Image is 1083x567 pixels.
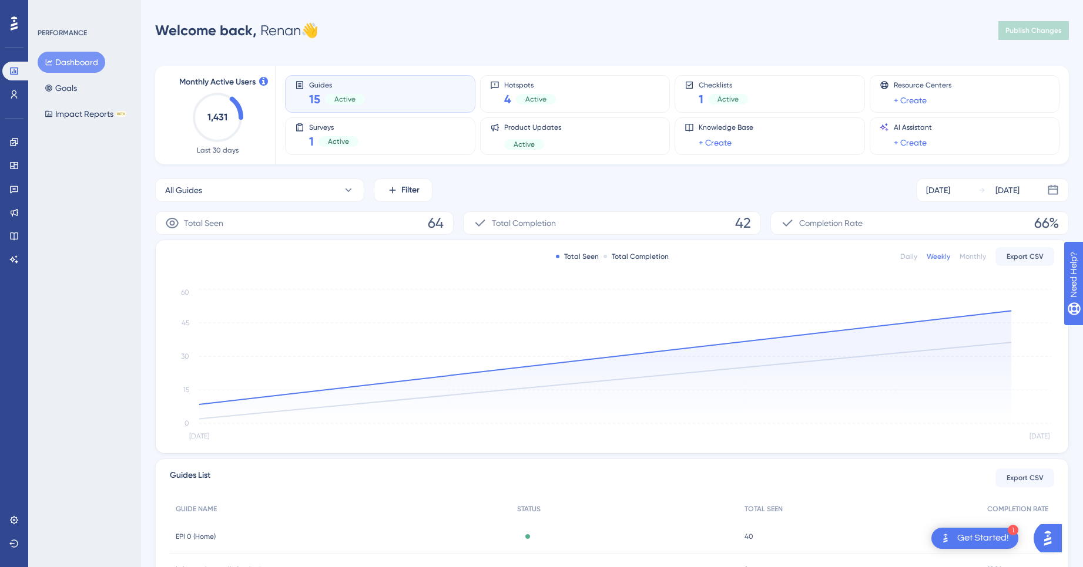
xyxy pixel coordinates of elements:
[176,532,216,541] span: EPI 0 (Home)
[38,103,133,124] button: Impact ReportsBETA
[170,468,210,488] span: Guides List
[309,133,314,150] span: 1
[957,532,1009,545] div: Get Started!
[155,21,318,40] div: Renan 👋
[998,21,1069,40] button: Publish Changes
[699,123,753,132] span: Knowledge Base
[309,123,358,131] span: Surveys
[894,80,951,90] span: Resource Centers
[428,214,444,232] span: 64
[183,386,189,394] tspan: 15
[514,140,535,149] span: Active
[38,52,105,73] button: Dashboard
[699,136,732,150] a: + Create
[1007,252,1044,261] span: Export CSV
[185,419,189,427] tspan: 0
[374,178,432,202] button: Filter
[504,80,556,89] span: Hotspots
[1034,214,1059,232] span: 66%
[995,247,1054,266] button: Export CSV
[1007,473,1044,482] span: Export CSV
[182,319,189,327] tspan: 45
[155,22,257,39] span: Welcome back,
[401,183,420,197] span: Filter
[556,252,599,261] div: Total Seen
[189,432,209,440] tspan: [DATE]
[38,77,84,99] button: Goals
[1005,26,1062,35] span: Publish Changes
[328,137,349,146] span: Active
[894,136,927,150] a: + Create
[155,178,364,202] button: All Guides
[517,504,541,514] span: STATUS
[995,468,1054,487] button: Export CSV
[181,288,189,296] tspan: 60
[181,352,189,360] tspan: 30
[938,531,953,545] img: launcher-image-alternative-text
[603,252,669,261] div: Total Completion
[745,504,783,514] span: TOTAL SEEN
[699,80,748,89] span: Checklists
[207,112,227,123] text: 1,431
[176,504,217,514] span: GUIDE NAME
[28,3,73,17] span: Need Help?
[1030,432,1050,440] tspan: [DATE]
[197,146,239,155] span: Last 30 days
[492,216,556,230] span: Total Completion
[931,528,1018,549] div: Open Get Started! checklist, remaining modules: 1
[799,216,863,230] span: Completion Rate
[995,183,1020,197] div: [DATE]
[309,80,365,89] span: Guides
[525,95,546,104] span: Active
[900,252,917,261] div: Daily
[165,183,202,197] span: All Guides
[309,91,320,107] span: 15
[179,75,256,89] span: Monthly Active Users
[735,214,751,232] span: 42
[184,216,223,230] span: Total Seen
[1034,521,1069,556] iframe: UserGuiding AI Assistant Launcher
[116,111,126,117] div: BETA
[504,91,511,107] span: 4
[1008,525,1018,535] div: 1
[987,504,1048,514] span: COMPLETION RATE
[927,252,950,261] div: Weekly
[334,95,356,104] span: Active
[504,123,561,132] span: Product Updates
[38,28,87,38] div: PERFORMANCE
[717,95,739,104] span: Active
[960,252,986,261] div: Monthly
[894,123,932,132] span: AI Assistant
[926,183,950,197] div: [DATE]
[745,532,753,541] span: 40
[894,93,927,107] a: + Create
[699,91,703,107] span: 1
